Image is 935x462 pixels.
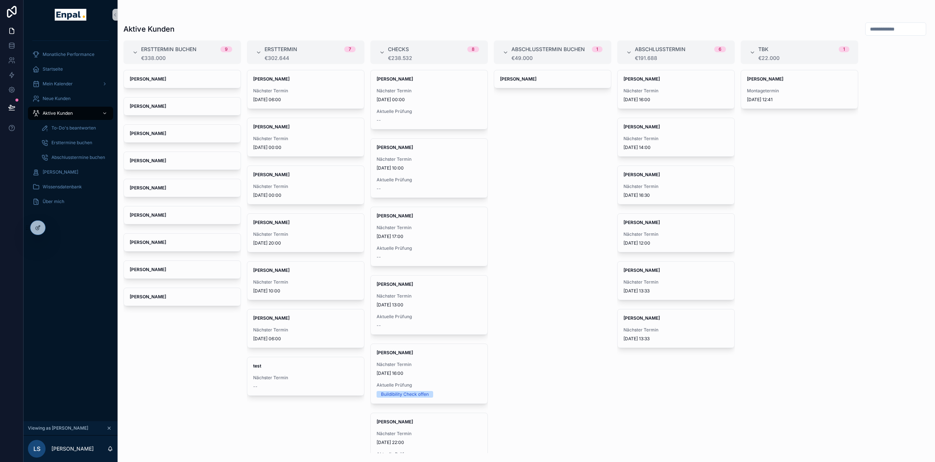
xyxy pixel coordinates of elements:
span: Mein Kalender [43,81,73,87]
span: Nächster Termin [623,184,729,189]
strong: [PERSON_NAME] [623,267,660,273]
a: Monatliche Performance [28,48,113,61]
a: [PERSON_NAME]Nächster Termin[DATE] 10:00Aktuelle Prüfung-- [370,138,488,198]
div: €338.000 [141,55,232,61]
strong: [PERSON_NAME] [253,124,290,129]
span: [DATE] 00:00 [253,192,358,198]
a: [PERSON_NAME]Nächster Termin[DATE] 10:00 [247,261,364,300]
span: [DATE] 12:41 [747,97,852,103]
span: Montagetermin [747,88,852,94]
span: [DATE] 20:00 [253,240,358,246]
span: Monatliche Performance [43,51,94,57]
a: Ersttermine buchen [37,136,113,149]
span: Aktive Kunden [43,110,73,116]
span: [DATE] 10:00 [253,288,358,294]
strong: [PERSON_NAME] [623,76,660,82]
div: 1 [596,46,598,52]
strong: [PERSON_NAME] [130,103,166,109]
span: Nächster Termin [253,279,358,285]
span: Abschlusstermin [635,46,686,53]
div: €238.532 [388,55,479,61]
div: 6 [719,46,722,52]
span: [DATE] 14:00 [623,145,729,150]
span: Nächster Termin [253,88,358,94]
span: Ersttermin buchen [141,46,197,53]
span: Aktuelle Prüfung [377,245,482,251]
strong: [PERSON_NAME] [377,281,413,287]
div: 7 [349,46,351,52]
span: Nächster Termin [623,231,729,237]
span: Nächster Termin [253,327,358,333]
a: [PERSON_NAME]Nächster Termin[DATE] 06:00 [247,70,364,109]
span: Startseite [43,66,63,72]
span: [DATE] 17:00 [377,234,482,239]
strong: [PERSON_NAME] [253,267,290,273]
span: Nächster Termin [253,136,358,142]
strong: [PERSON_NAME] [623,315,660,321]
strong: [PERSON_NAME] [377,419,413,424]
span: Nächster Termin [377,88,482,94]
a: [PERSON_NAME] [123,70,241,88]
a: [PERSON_NAME]Nächster Termin[DATE] 16:30 [617,166,735,205]
strong: [PERSON_NAME] [377,350,413,355]
strong: [PERSON_NAME] [253,76,290,82]
div: €49.000 [511,55,603,61]
span: Nächster Termin [623,88,729,94]
span: [DATE] 13:33 [623,288,729,294]
a: [PERSON_NAME]Nächster Termin[DATE] 12:00 [617,213,735,252]
a: Wissensdatenbank [28,180,113,193]
a: [PERSON_NAME]Nächster Termin[DATE] 13:33 [617,309,735,348]
strong: [PERSON_NAME] [130,158,166,163]
strong: [PERSON_NAME] [253,220,290,225]
strong: test [253,363,261,369]
a: [PERSON_NAME] [123,206,241,224]
div: 9 [225,46,228,52]
a: [PERSON_NAME]Nächster Termin[DATE] 13:33 [617,261,735,300]
strong: [PERSON_NAME] [130,294,166,299]
span: TBK [758,46,769,53]
span: -- [377,117,381,123]
a: [PERSON_NAME] [123,124,241,143]
span: [DATE] 13:00 [377,302,482,308]
strong: [PERSON_NAME] [130,239,166,245]
a: Startseite [28,63,113,76]
span: Nächster Termin [623,279,729,285]
div: €22.000 [758,55,849,61]
span: [DATE] 06:00 [253,97,358,103]
span: Aktuelle Prüfung [377,451,482,457]
span: Nächster Termin [623,136,729,142]
strong: [PERSON_NAME] [377,213,413,218]
span: Nächster Termin [377,225,482,231]
span: [DATE] 00:00 [377,97,482,103]
span: [DATE] 22:00 [377,440,482,445]
strong: [PERSON_NAME] [500,76,536,82]
span: Viewing as [PERSON_NAME] [28,425,88,431]
a: [PERSON_NAME] [123,179,241,197]
span: Nächster Termin [377,156,482,162]
a: [PERSON_NAME]Nächster Termin[DATE] 13:00Aktuelle Prüfung-- [370,275,488,335]
a: [PERSON_NAME] [123,152,241,170]
a: Mein Kalender [28,77,113,90]
a: To-Do's beantworten [37,121,113,135]
span: -- [253,384,258,390]
strong: [PERSON_NAME] [623,124,660,129]
a: [PERSON_NAME]Nächster Termin[DATE] 06:00 [247,309,364,348]
span: Nächster Termin [253,231,358,237]
a: [PERSON_NAME]Nächster Termin[DATE] 00:00 [247,118,364,157]
span: Aktuelle Prüfung [377,382,482,388]
span: [PERSON_NAME] [43,169,78,175]
a: [PERSON_NAME] [123,260,241,279]
span: LS [33,444,40,453]
span: Ersttermin [265,46,297,53]
span: [DATE] 00:00 [253,145,358,150]
strong: [PERSON_NAME] [623,220,660,225]
div: 1 [843,46,845,52]
a: [PERSON_NAME] [123,233,241,252]
a: [PERSON_NAME] [494,70,611,88]
a: Über mich [28,195,113,208]
a: [PERSON_NAME]Montagetermin[DATE] 12:41 [741,70,858,109]
span: Nächster Termin [377,431,482,437]
span: Ersttermine buchen [51,140,92,146]
strong: [PERSON_NAME] [747,76,783,82]
span: [DATE] 16:00 [623,97,729,103]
